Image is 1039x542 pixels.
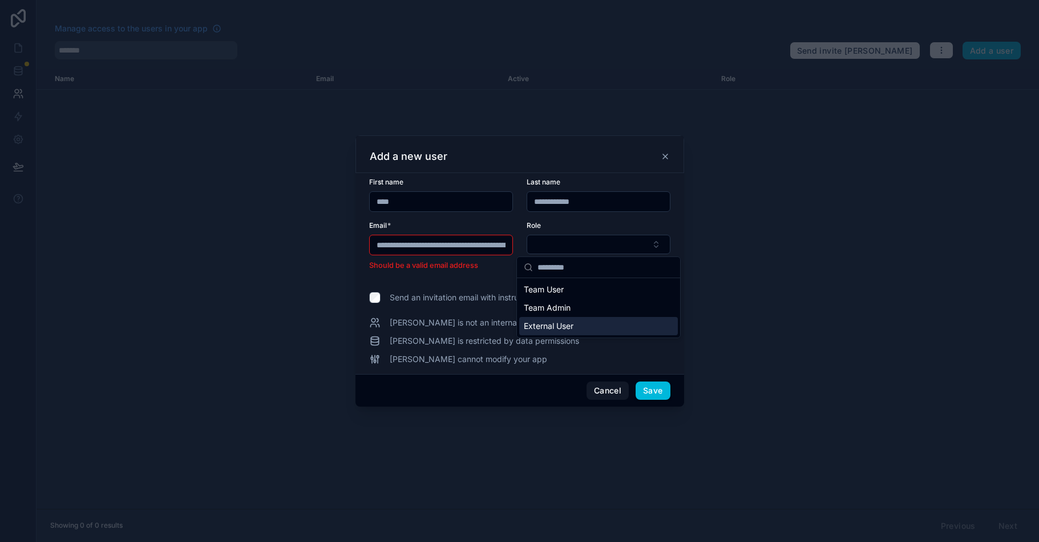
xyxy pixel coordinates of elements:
[524,284,564,295] span: Team User
[369,178,403,186] span: First name
[390,292,573,303] span: Send an invitation email with instructions to log in
[369,292,381,303] input: Send an invitation email with instructions to log in
[527,221,541,230] span: Role
[370,150,447,163] h3: Add a new user
[587,382,629,400] button: Cancel
[527,178,560,186] span: Last name
[390,354,547,365] span: [PERSON_NAME] cannot modify your app
[636,382,670,400] button: Save
[517,278,680,338] div: Suggestions
[369,221,387,230] span: Email
[390,335,579,347] span: [PERSON_NAME] is restricted by data permissions
[390,317,573,328] span: [PERSON_NAME] is not an internal team member
[527,235,670,254] button: Select Button
[524,302,571,314] span: Team Admin
[524,320,573,332] span: External User
[369,260,513,271] li: Should be a valid email address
